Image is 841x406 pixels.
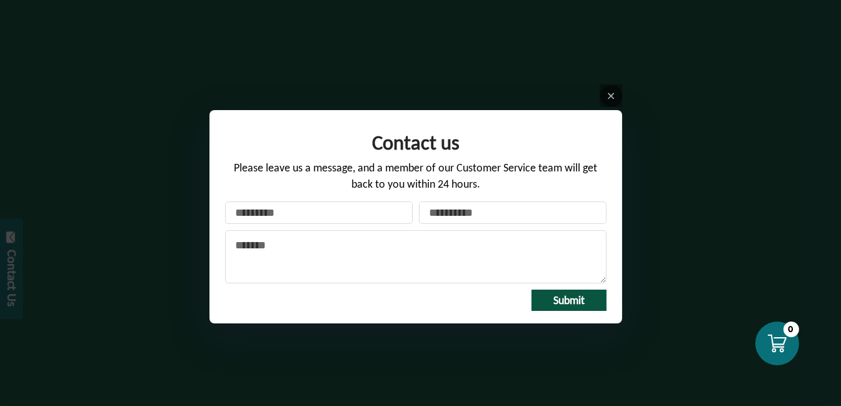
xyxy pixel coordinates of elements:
div: Please leave us a message, and a member of our Customer Service team will get back to you within ... [225,160,607,201]
textarea: Message [225,230,607,283]
div: Form title [225,123,607,160]
span: Contact us [372,130,460,155]
div: 0 [783,322,799,337]
span: Submit [553,293,585,307]
button: Submit [531,290,607,311]
input: Your name [225,201,413,224]
input: Your email [419,201,607,224]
